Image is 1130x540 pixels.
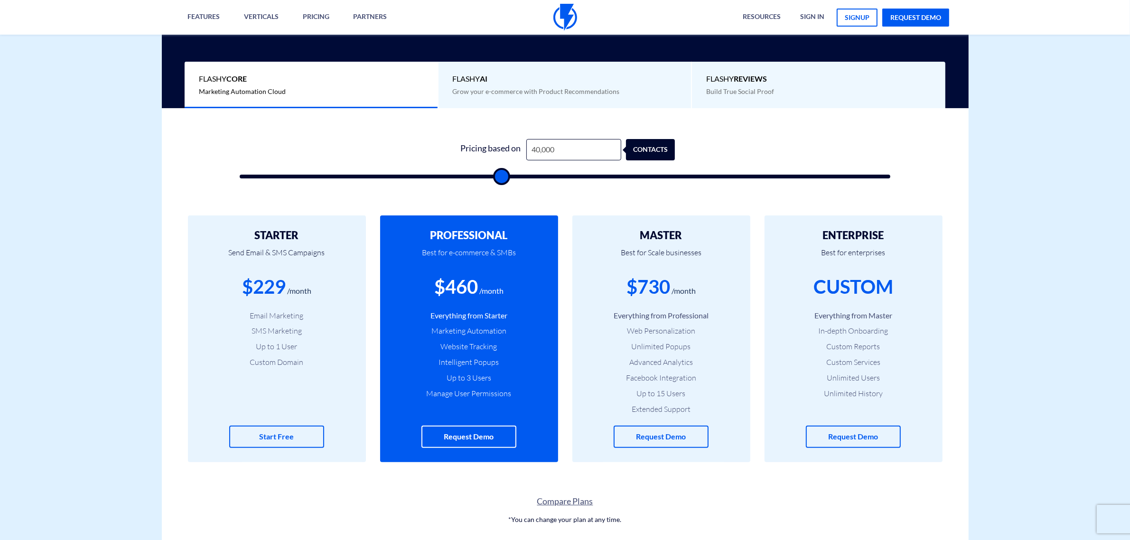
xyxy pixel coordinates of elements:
li: Facebook Integration [587,372,736,383]
h2: STARTER [202,230,352,241]
p: Send Email & SMS Campaigns [202,241,352,273]
div: Pricing based on [455,139,526,160]
li: Intelligent Popups [394,357,544,368]
li: Extended Support [587,404,736,415]
span: Build True Social Proof [706,87,774,95]
div: /month [672,286,696,297]
li: Everything from Master [779,310,928,321]
h2: MASTER [587,230,736,241]
span: Grow your e-commerce with Product Recommendations [453,87,620,95]
li: Web Personalization [587,326,736,336]
span: Flashy [453,74,677,84]
b: REVIEWS [734,74,767,83]
div: $460 [434,273,478,300]
div: $730 [626,273,670,300]
a: Request Demo [421,426,516,448]
li: Marketing Automation [394,326,544,336]
li: Unlimited Popups [587,341,736,352]
a: request demo [882,9,949,27]
p: Best for enterprises [779,241,928,273]
li: Advanced Analytics [587,357,736,368]
p: *You can change your plan at any time. [162,515,969,524]
h2: ENTERPRISE [779,230,928,241]
li: In-depth Onboarding [779,326,928,336]
div: CUSTOM [813,273,893,300]
li: Custom Domain [202,357,352,368]
div: /month [479,286,504,297]
div: $229 [242,273,286,300]
li: Up to 3 Users [394,372,544,383]
li: SMS Marketing [202,326,352,336]
li: Up to 1 User [202,341,352,352]
a: Compare Plans [162,495,969,508]
li: Manage User Permissions [394,388,544,399]
li: Unlimited History [779,388,928,399]
b: Core [226,74,247,83]
li: Email Marketing [202,310,352,321]
h2: PROFESSIONAL [394,230,544,241]
span: Flashy [706,74,931,84]
a: Request Demo [806,426,901,448]
span: Flashy [199,74,423,84]
p: Best for e-commerce & SMBs [394,241,544,273]
a: Start Free [229,426,324,448]
p: Best for Scale businesses [587,241,736,273]
li: Everything from Professional [587,310,736,321]
b: AI [480,74,488,83]
a: signup [837,9,878,27]
div: /month [287,286,311,297]
a: Request Demo [614,426,709,448]
div: contacts [636,139,685,160]
span: Marketing Automation Cloud [199,87,286,95]
li: Up to 15 Users [587,388,736,399]
li: Custom Services [779,357,928,368]
li: Unlimited Users [779,372,928,383]
li: Custom Reports [779,341,928,352]
li: Everything from Starter [394,310,544,321]
li: Website Tracking [394,341,544,352]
